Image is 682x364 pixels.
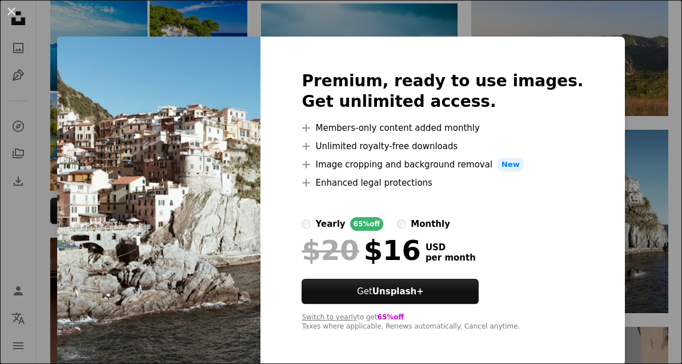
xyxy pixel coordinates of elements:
[302,279,479,304] button: GetUnsplash+
[378,313,404,321] span: 65% off
[302,139,583,153] li: Unlimited royalty-free downloads
[350,217,384,231] div: 65% off
[302,158,583,171] li: Image cropping and background removal
[302,121,583,135] li: Members-only content added monthly
[497,158,524,171] span: New
[302,176,583,190] li: Enhanced legal protections
[302,313,357,322] button: Switch to yearly
[411,217,450,231] div: monthly
[302,313,583,331] div: to get Taxes where applicable. Renews automatically. Cancel anytime.
[372,286,424,297] strong: Unsplash+
[302,235,420,265] div: $16
[315,217,345,231] div: yearly
[302,71,583,112] h2: Premium, ready to use images. Get unlimited access.
[426,253,476,263] span: per month
[426,242,476,253] span: USD
[302,235,359,265] span: $20
[397,219,406,229] input: monthly
[302,219,311,229] input: yearly65%off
